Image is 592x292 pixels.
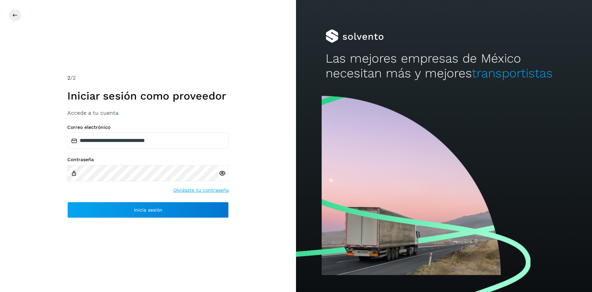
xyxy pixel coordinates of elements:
label: Correo electrónico [67,124,229,130]
h1: Iniciar sesión como proveedor [67,89,229,102]
h3: Accede a tu cuenta [67,110,229,116]
a: Olvidaste tu contraseña [173,187,229,194]
div: /2 [67,74,229,82]
span: transportistas [472,66,553,80]
span: 2 [67,75,70,81]
span: Inicia sesión [134,208,162,212]
label: Contraseña [67,157,229,162]
button: Inicia sesión [67,202,229,218]
h2: Las mejores empresas de México necesitan más y mejores [326,51,562,81]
